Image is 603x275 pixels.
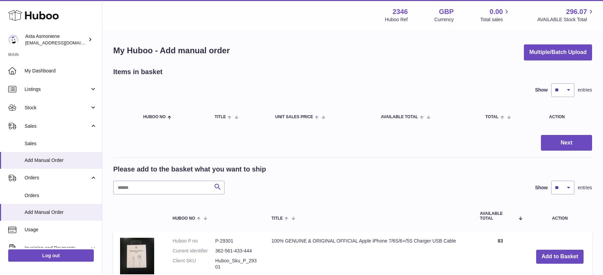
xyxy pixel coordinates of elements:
button: Next [541,135,592,151]
span: Sales [25,123,90,129]
button: Add to Basket [536,250,584,264]
span: Orders [25,175,90,181]
h2: Please add to the basket what you want to ship [113,165,266,174]
span: Total sales [480,16,511,23]
span: My Dashboard [25,68,97,74]
a: 296.07 AVAILABLE Stock Total [537,7,595,23]
div: Huboo Ref [385,16,408,23]
span: Unit Sales Price [275,115,313,119]
th: Action [528,205,592,227]
span: Huboo no [173,216,195,221]
strong: GBP [439,7,454,16]
h1: My Huboo - Add manual order [113,45,230,56]
span: AVAILABLE Total [381,115,418,119]
div: Asta Asmoniene [25,33,87,46]
span: Stock [25,105,90,111]
span: AVAILABLE Stock Total [537,16,595,23]
h2: Items in basket [113,67,163,77]
dt: Huboo P no [173,238,215,244]
span: Orders [25,192,97,199]
button: Multiple/Batch Upload [524,44,592,60]
span: AVAILABLE Total [480,211,515,220]
img: onlyipsales@gmail.com [8,35,18,45]
dt: Client SKU [173,258,215,271]
span: Huboo no [143,115,166,119]
dd: P-29301 [215,238,258,244]
img: 100% GENUINE & ORIGINAL OFFICIAL Apple iPhone 7/6S/6+/5S Charger USB Cable [120,238,154,274]
label: Show [535,184,548,191]
span: [EMAIL_ADDRESS][DOMAIN_NAME] [25,40,100,45]
span: entries [578,87,592,93]
a: 0.00 Total sales [480,7,511,23]
label: Show [535,87,548,93]
a: Log out [8,249,94,262]
span: Add Manual Order [25,209,97,216]
span: Add Manual Order [25,157,97,164]
strong: 2346 [393,7,408,16]
dt: Current identifier [173,248,215,254]
span: Usage [25,226,97,233]
span: entries [578,184,592,191]
div: Currency [435,16,454,23]
dd: Huboo_Sku_P_29301 [215,258,258,271]
span: Total [485,115,499,119]
div: Action [549,115,585,119]
span: Title [215,115,226,119]
dd: 362-561-433-444 [215,248,258,254]
span: 0.00 [490,7,503,16]
span: Invoicing and Payments [25,245,90,251]
span: Title [271,216,283,221]
span: Listings [25,86,90,93]
span: 296.07 [566,7,587,16]
span: Sales [25,140,97,147]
